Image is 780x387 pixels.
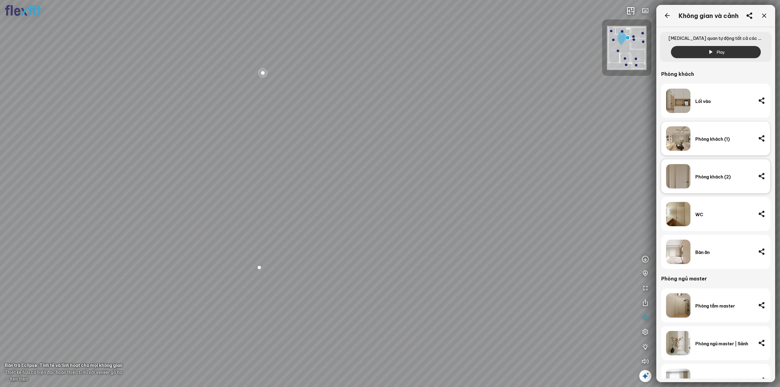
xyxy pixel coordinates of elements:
[679,12,739,19] div: Không gian và cảnh
[695,303,753,309] div: Phòng tắm master
[695,174,753,180] div: Phòng khách (2)
[671,46,761,58] button: Play
[695,99,753,104] div: Lối vào
[661,70,760,78] div: Phòng khách
[695,250,753,255] div: Bàn ăn
[695,212,753,217] div: WC
[607,26,647,70] img: Flexfit_Apt1_M__JKL4XAWR2ATG.png
[695,341,753,347] div: Phòng ngủ master | Sảnh
[695,136,753,142] div: Phòng khách (1)
[717,49,725,55] span: Play
[5,376,28,382] span: ...
[664,32,768,46] span: [MEDICAL_DATA] quan tự động tất cả các không gian
[5,5,41,16] img: logo
[10,377,28,381] span: Xem thêm
[661,275,760,282] div: Phòng ngủ master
